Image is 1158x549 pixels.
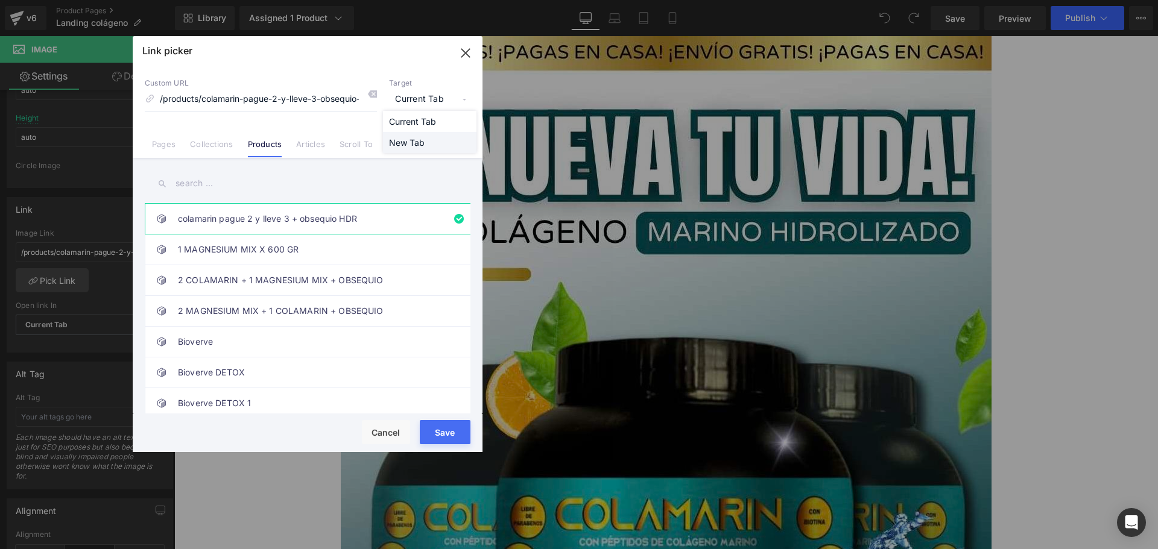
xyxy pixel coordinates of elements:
[145,88,377,111] input: https://gempages.net
[178,327,443,357] a: Bioverve
[340,139,373,157] a: Scroll To
[248,139,282,157] a: Products
[145,170,470,197] input: search ...
[178,296,443,326] a: 2 MAGNESIUM MIX + 1 COLAMARIN + OBSEQUIO
[420,420,470,444] button: Save
[178,388,443,418] a: Bioverve DETOX 1
[178,265,443,295] a: 2 COLAMARIN + 1 MAGNESIUM MIX + OBSEQUIO
[152,139,176,157] a: Pages
[190,139,233,157] a: Collections
[142,45,192,57] p: Link picker
[362,420,410,444] button: Cancel
[1117,508,1146,537] div: Open Intercom Messenger
[383,132,476,153] li: New Tab
[383,111,476,132] li: Current Tab
[389,78,470,88] p: Target
[178,234,443,265] a: 1 MAGNESIUM MIX X 600 GR
[178,204,443,234] a: colamarin pague 2 y lleve 3 + obsequio HDR
[296,139,325,157] a: Articles
[389,88,470,111] span: Current Tab
[178,357,443,387] a: Bioverve DETOX
[145,78,377,88] p: Custom URL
